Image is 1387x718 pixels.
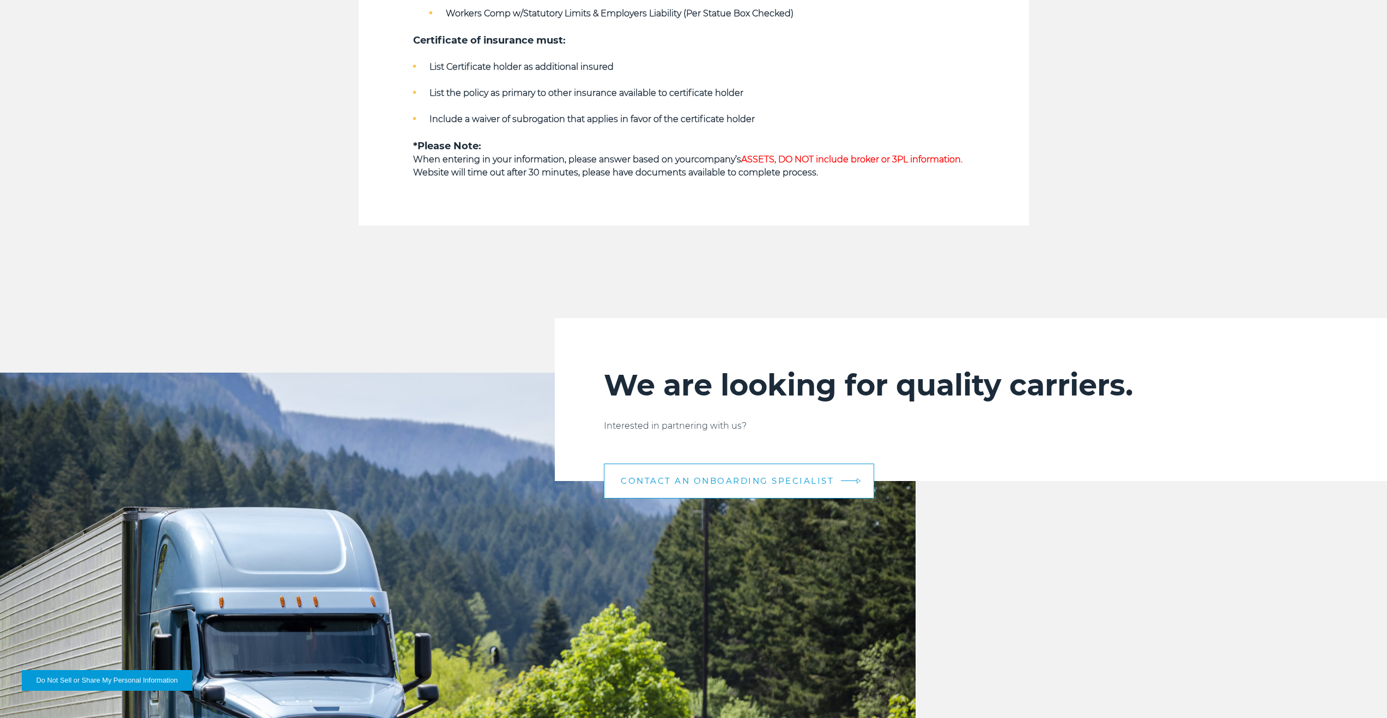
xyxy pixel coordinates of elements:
strong: List the policy as primary to other insurance available to certificate holder [429,88,743,98]
p: Interested in partnering with us? [604,419,1338,433]
strong: *Please Note: [413,140,481,152]
img: arrow [857,478,861,484]
strong: Certificate of insurance must: [413,34,566,46]
strong: Include a waiver of subrogation that applies in favor of the certificate holder [429,114,755,124]
h2: We are looking for quality carriers. [604,367,1338,403]
strong: Workers Comp w/Statutory Limits & Employers Liability (Per Statue Box Checked) [446,8,794,19]
strong: List Certificate holder as additional insured [429,62,614,72]
strong: When entering in your information, please answer based on your [413,154,694,165]
span: ASSETS, DO NOT include broker or 3PL information. [741,154,962,165]
a: CONTACT AN ONBOARDING SPECIALIST arrow arrow [604,464,874,498]
strong: company’s [694,154,962,165]
span: CONTACT AN ONBOARDING SPECIALIST [621,477,834,485]
strong: Website will time out after 30 minutes, please have documents available to complete process. [413,167,818,178]
button: Do Not Sell or Share My Personal Information [22,670,192,691]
